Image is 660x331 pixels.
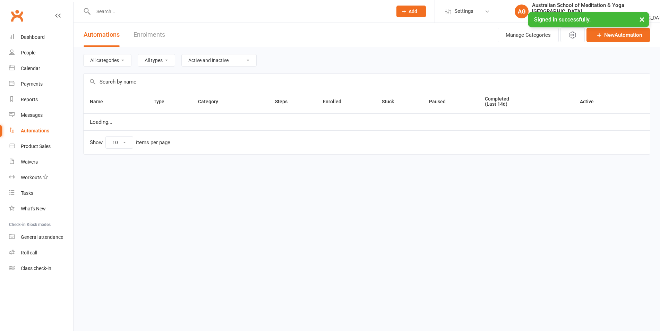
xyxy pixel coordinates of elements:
[90,97,111,106] button: Name
[21,50,35,55] div: People
[21,97,38,102] div: Reports
[9,185,73,201] a: Tasks
[409,9,417,14] span: Add
[21,190,33,196] div: Tasks
[9,201,73,217] a: What's New
[91,7,387,16] input: Search...
[586,28,650,42] a: NewAutomation
[21,81,43,87] div: Payments
[21,175,42,180] div: Workouts
[376,90,423,113] th: Stuck
[198,99,226,104] span: Category
[9,139,73,154] a: Product Sales
[9,229,73,245] a: General attendance kiosk mode
[21,112,43,118] div: Messages
[84,74,650,90] input: Search by name
[21,143,51,149] div: Product Sales
[21,206,46,211] div: What's New
[9,92,73,107] a: Reports
[515,5,529,18] div: AG
[534,16,591,23] span: Signed in successfully.
[21,34,45,40] div: Dashboard
[198,97,226,106] button: Category
[84,113,650,131] td: Loading...
[134,23,165,47] a: Enrolments
[485,96,509,107] span: Completed (Last 14d)
[636,12,648,27] button: ×
[9,170,73,185] a: Workouts
[21,128,49,133] div: Automations
[21,234,63,240] div: General attendance
[9,29,73,45] a: Dashboard
[574,97,601,106] button: Active
[269,90,317,113] th: Steps
[21,265,51,271] div: Class check-in
[9,61,73,76] a: Calendar
[90,99,111,104] span: Name
[454,3,473,19] span: Settings
[580,99,594,104] span: Active
[317,90,376,113] th: Enrolled
[9,245,73,261] a: Roll call
[9,154,73,170] a: Waivers
[136,140,170,146] div: items per page
[396,6,426,17] button: Add
[21,250,37,255] div: Roll call
[84,23,120,47] button: Automations
[21,159,38,165] div: Waivers
[9,123,73,139] a: Automations
[9,76,73,92] a: Payments
[9,45,73,61] a: People
[147,90,192,113] th: Type
[8,7,26,24] a: Clubworx
[423,90,479,113] th: Paused
[90,136,170,149] div: Show
[9,107,73,123] a: Messages
[9,261,73,276] a: Class kiosk mode
[498,28,559,42] button: Manage Categories
[21,66,40,71] div: Calendar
